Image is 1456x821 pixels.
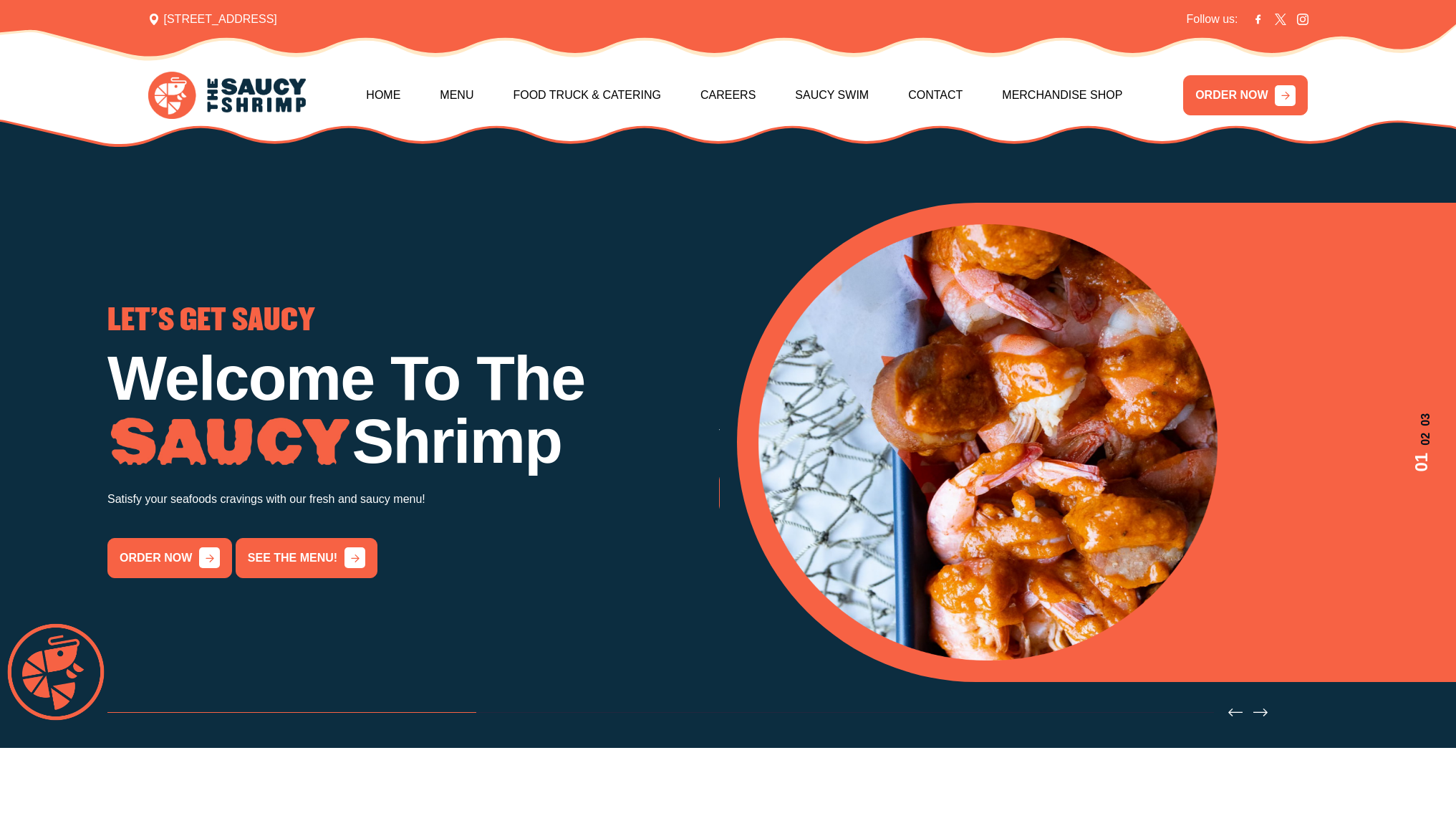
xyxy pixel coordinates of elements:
[107,418,352,468] img: Image
[366,64,400,126] a: Home
[107,307,719,578] div: 1 / 3
[1228,705,1243,719] button: Previous slide
[107,347,719,475] h1: Welcome To The Shrimp
[719,473,844,513] a: order now
[440,64,473,126] a: Menu
[719,424,1331,444] p: Try our famous Whole Nine Yards sauce! The recipe is our secret!
[700,64,756,126] a: Careers
[148,72,306,120] img: logo
[1183,75,1308,115] a: ORDER NOW
[1253,705,1268,719] button: Next slide
[1409,413,1435,426] span: 03
[107,538,232,578] a: order now
[107,307,315,335] span: LET'S GET SAUCY
[719,307,1331,513] div: 2 / 3
[719,307,1048,335] span: GO THE WHOLE NINE YARDS
[1409,433,1435,446] span: 02
[236,538,377,578] a: See the menu!
[758,224,1218,661] img: Banner Image
[719,347,1331,410] h1: Low Country Boil
[513,64,661,126] a: Food Truck & Catering
[148,11,277,28] span: [STREET_ADDRESS]
[908,64,963,126] a: Contact
[1002,64,1122,126] a: Merchandise Shop
[1186,11,1238,28] span: Follow us:
[107,489,719,509] p: Satisfy your seafoods cravings with our fresh and saucy menu!
[795,64,869,126] a: Saucy Swim
[758,224,1435,661] div: 1 / 3
[1409,453,1435,472] span: 01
